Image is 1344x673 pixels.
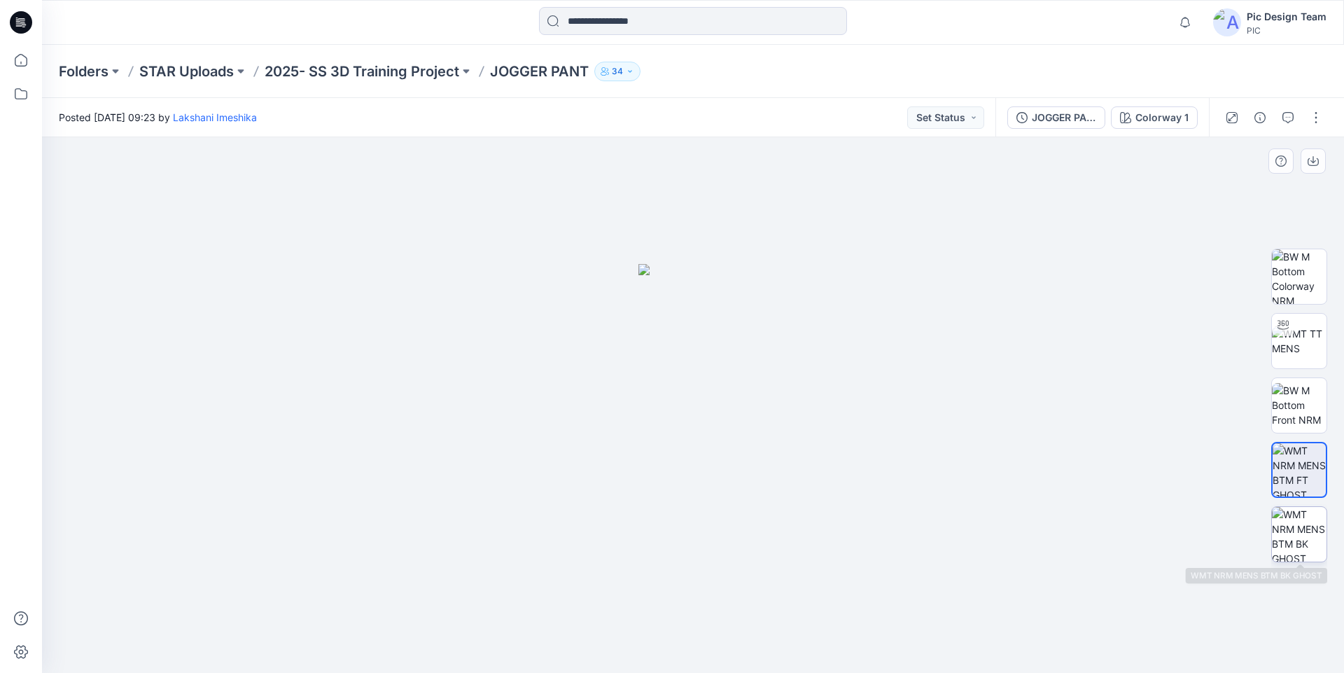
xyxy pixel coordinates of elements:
div: JOGGER PANT_V1 [1032,110,1096,125]
button: Colorway 1 [1111,106,1198,129]
a: STAR Uploads [139,62,234,81]
p: JOGGER PANT [490,62,589,81]
img: avatar [1213,8,1241,36]
button: 34 [594,62,640,81]
a: Folders [59,62,108,81]
img: WMT TT MENS [1272,326,1326,356]
img: BW M Bottom Front NRM [1272,383,1326,427]
img: WMT NRM MENS BTM FT GHOST [1273,443,1326,497]
button: Details [1249,106,1271,129]
div: Pic Design Team [1247,8,1326,25]
p: 34 [612,64,623,79]
img: WMT NRM MENS BTM BK GHOST [1272,507,1326,562]
button: JOGGER PANT_V1 [1007,106,1105,129]
a: 2025- SS 3D Training Project [265,62,459,81]
img: BW M Bottom Colorway NRM [1272,249,1326,304]
a: Lakshani Imeshika [173,111,257,123]
div: PIC [1247,25,1326,36]
div: Colorway 1 [1135,110,1189,125]
span: Posted [DATE] 09:23 by [59,110,257,125]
